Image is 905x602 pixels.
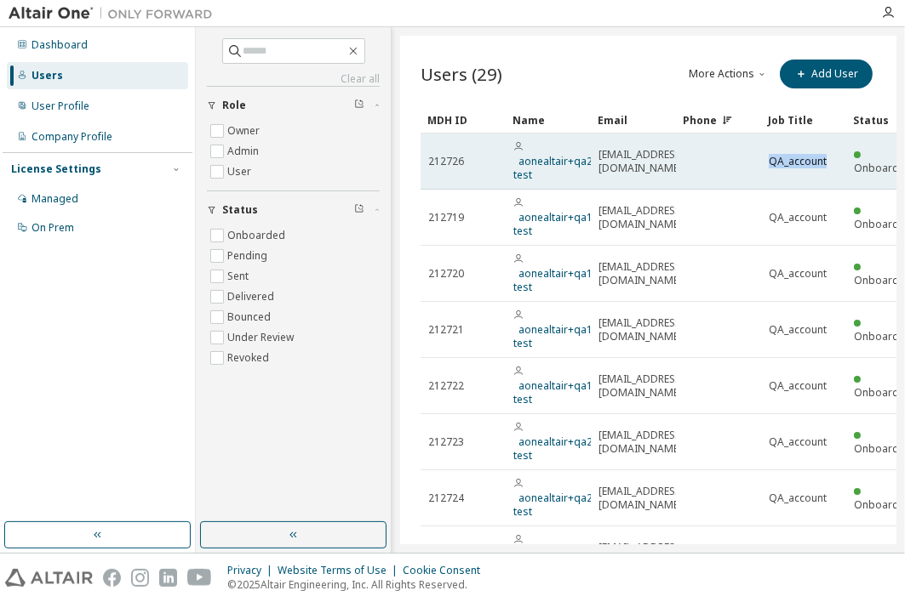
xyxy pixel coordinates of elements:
span: [EMAIL_ADDRESS][DOMAIN_NAME] [599,485,684,512]
button: Role [207,87,380,124]
span: [EMAIL_ADDRESS][DOMAIN_NAME] [599,148,684,175]
a: aonealtair+qa17 test [513,266,599,294]
label: Bounced [227,307,274,327]
span: QA_account [769,155,827,168]
button: Add User [780,60,873,88]
a: aonealtair+qa23 test [513,154,599,182]
img: Altair One [9,5,221,22]
span: QA_account [769,435,827,449]
label: Pending [227,246,271,266]
div: Phone [683,106,754,133]
a: aonealtair+qa16 test [513,210,599,238]
div: Users [32,69,63,82]
div: Job Title [768,106,839,133]
button: Status [207,191,380,229]
img: linkedin.svg [159,569,177,587]
label: Owner [227,121,263,141]
span: 212721 [428,323,464,337]
a: aonealtair+qa21 test [513,491,599,519]
span: QA_account [769,491,827,505]
span: 212726 [428,155,464,168]
span: [EMAIL_ADDRESS][DOMAIN_NAME] [599,316,684,344]
span: QA_account [769,379,827,393]
div: Company Profile [32,130,112,144]
p: © 2025 Altair Engineering, Inc. All Rights Reserved. [227,577,490,592]
span: Users (29) [421,62,502,86]
label: Admin [227,141,262,162]
span: Clear filter [354,99,364,112]
label: Revoked [227,348,272,368]
img: altair_logo.svg [5,569,93,587]
span: QA_account [769,323,827,337]
span: QA_account [769,211,827,224]
div: On Prem [32,221,74,235]
div: User Profile [32,99,89,113]
label: User [227,162,255,182]
img: facebook.svg [103,569,121,587]
a: aonealtair+qa19 test [513,378,599,406]
span: Role [222,99,246,112]
div: MDH ID [427,106,499,133]
span: [EMAIL_ADDRESS][DOMAIN_NAME] [599,541,684,568]
span: [EMAIL_ADDRESS][DOMAIN_NAME] [599,372,684,400]
img: youtube.svg [187,569,212,587]
div: Cookie Consent [403,564,490,577]
div: License Settings [11,162,101,176]
span: Clear filter [354,203,364,217]
div: Email [598,106,669,133]
button: More Actions [688,60,770,88]
span: QA_account [769,267,827,281]
span: 212720 [428,267,464,281]
span: 212722 [428,379,464,393]
img: instagram.svg [131,569,149,587]
span: Status [222,203,258,217]
span: [EMAIL_ADDRESS][DOMAIN_NAME] [599,260,684,287]
a: aonealtair+qa20 test [513,434,599,463]
div: Website Terms of Use [278,564,403,577]
span: 212724 [428,491,464,505]
a: aonealtair+qa18 test [513,322,599,350]
span: 212719 [428,211,464,224]
a: Clear all [207,72,380,86]
div: Privacy [227,564,278,577]
label: Onboarded [227,225,289,246]
span: 212723 [428,435,464,449]
label: Sent [227,266,252,287]
label: Under Review [227,327,297,348]
label: Delivered [227,287,278,307]
span: [EMAIL_ADDRESS][DOMAIN_NAME] [599,429,684,456]
span: [EMAIL_ADDRESS][DOMAIN_NAME] [599,204,684,231]
div: Dashboard [32,38,88,52]
div: Name [513,106,584,133]
div: Managed [32,192,78,206]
